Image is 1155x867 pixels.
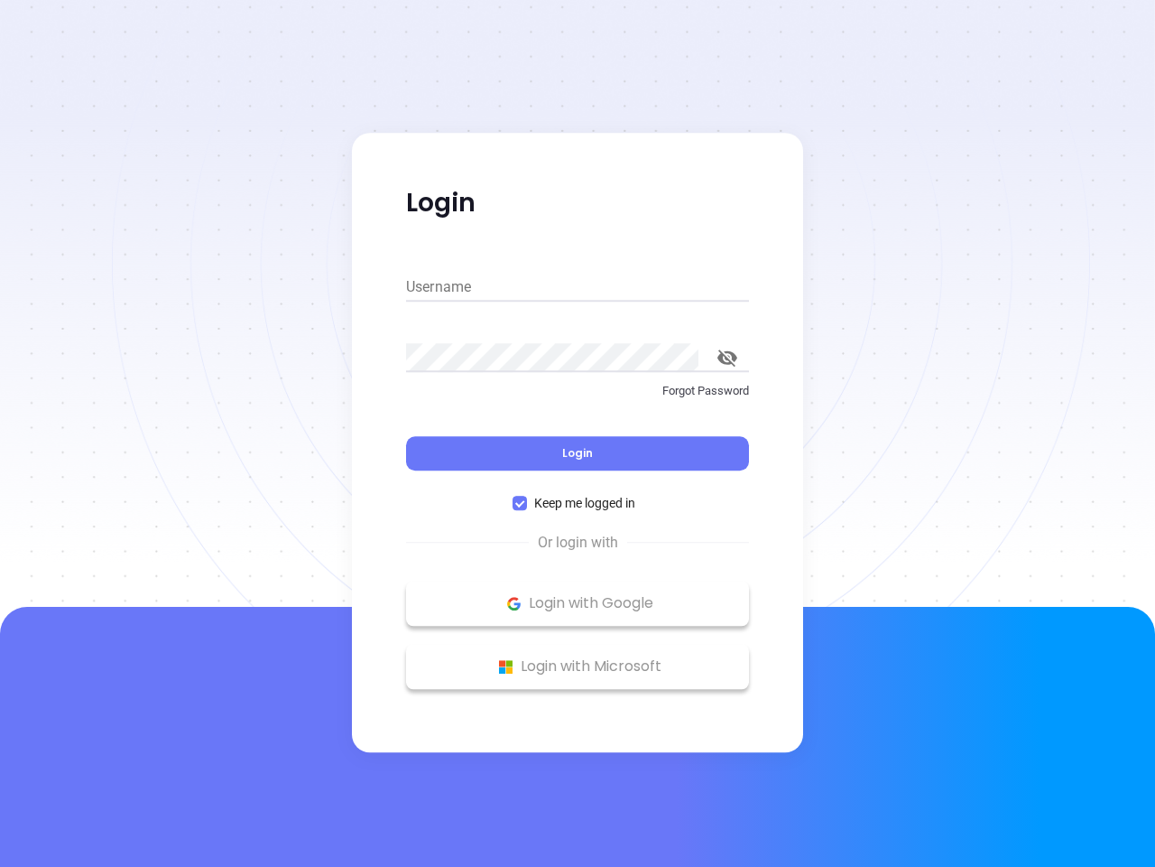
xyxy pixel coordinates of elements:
img: Microsoft Logo [494,656,517,678]
span: Keep me logged in [527,493,642,513]
button: Google Logo Login with Google [406,581,749,626]
button: Login [406,436,749,471]
button: toggle password visibility [706,336,749,379]
p: Login with Google [415,590,740,617]
button: Microsoft Logo Login with Microsoft [406,644,749,689]
p: Forgot Password [406,382,749,400]
span: Or login with [529,532,627,554]
span: Login [562,445,593,461]
p: Login [406,187,749,219]
img: Google Logo [503,592,525,615]
p: Login with Microsoft [415,653,740,680]
a: Forgot Password [406,382,749,415]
